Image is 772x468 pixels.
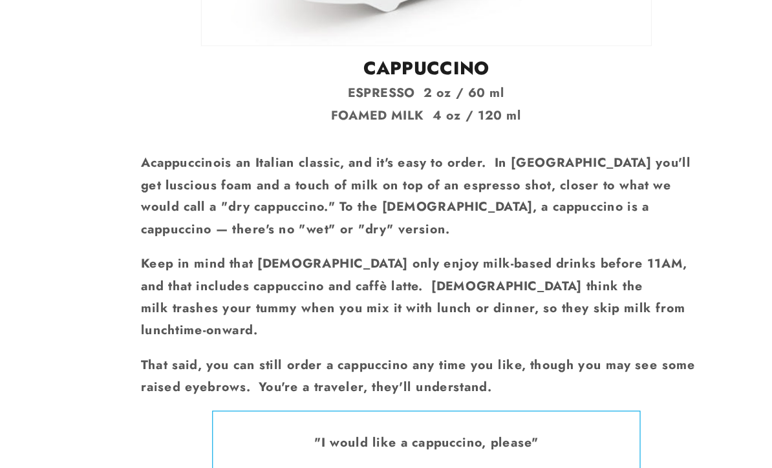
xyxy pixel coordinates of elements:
p: ESPRESSO 2 oz / 60 ml FOAMED MILK 4 oz / 120 ml [140,98,632,136]
p: Keep in mind that [DEMOGRAPHIC_DATA] only enjoy milk-based drinks before 11AM, and that includes ... [140,246,632,322]
p: That said, you can still order a cappuccino any time you like, though you may see some raised eye... [140,333,632,371]
h2: CAPPUCCINO [140,76,632,96]
strong: cappuccino [147,160,208,175]
p: A is an Italian classic, and it's easy to order. In [GEOGRAPHIC_DATA] you'll get luscious foam an... [140,158,632,235]
p: Vorrei un cappuccino, per favore [208,431,564,450]
p: "I would like a cappuccino, please" [208,400,564,420]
